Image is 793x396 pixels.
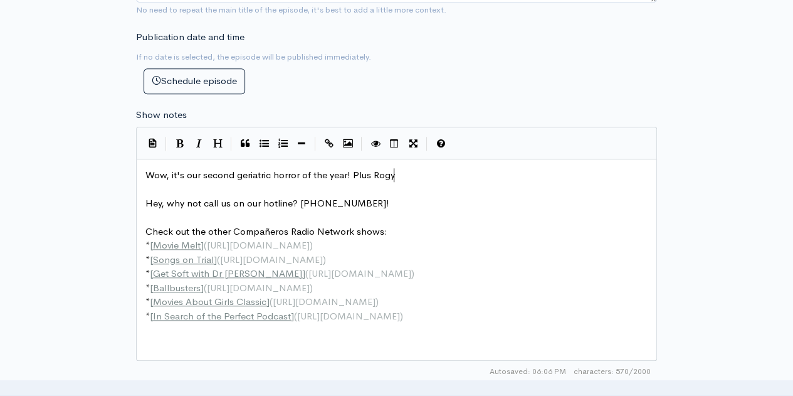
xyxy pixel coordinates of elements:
span: [ [150,310,153,322]
span: ] [214,254,217,265]
span: ( [204,239,207,251]
span: Check out the other Compañeros Radio Network shows: [145,225,387,237]
span: Autosaved: 06:06 PM [490,366,566,377]
span: ) [400,310,403,322]
span: [URL][DOMAIN_NAME] [207,239,310,251]
span: Songs on Trial [153,254,214,265]
i: | [426,137,428,151]
span: ] [201,239,204,251]
button: Heading [208,134,227,153]
span: Movies About Girls Classic [153,296,266,308]
span: [ [150,282,153,294]
span: ( [270,296,273,308]
small: No need to repeat the main title of the episode, it's best to add a little more context. [136,4,446,15]
button: Bold [171,134,189,153]
button: Toggle Side by Side [385,134,404,153]
i: | [165,137,167,151]
span: ] [201,282,204,294]
label: Publication date and time [136,30,244,45]
span: ) [310,282,313,294]
span: ) [310,239,313,251]
span: [ [150,254,153,265]
button: Create Link [320,134,339,153]
button: Insert Horizontal Line [292,134,311,153]
button: Insert Image [339,134,357,153]
button: Schedule episode [144,68,245,94]
button: Italic [189,134,208,153]
span: ( [217,254,220,265]
span: Ballbusters [153,282,201,294]
span: [ [150,239,153,251]
i: | [231,137,232,151]
span: ( [204,282,207,294]
span: 570/2000 [574,366,651,377]
i: | [361,137,362,151]
button: Markdown Guide [431,134,450,153]
span: Movie Melt [153,239,201,251]
span: [ [150,267,153,279]
span: [URL][DOMAIN_NAME] [207,282,310,294]
span: ( [294,310,297,322]
small: If no date is selected, the episode will be published immediately. [136,51,371,62]
span: [URL][DOMAIN_NAME] [220,254,323,265]
span: [URL][DOMAIN_NAME] [273,296,375,308]
span: Get Soft with Dr [PERSON_NAME] [153,267,302,279]
span: In Search of the Perfect Podcast [153,310,291,322]
span: ) [323,254,326,265]
span: ) [411,267,414,279]
span: ) [375,296,379,308]
span: [ [150,296,153,308]
button: Toggle Fullscreen [404,134,423,153]
span: ] [291,310,294,322]
button: Quote [236,134,255,153]
span: ( [305,267,308,279]
span: [URL][DOMAIN_NAME] [297,310,400,322]
button: Insert Show Notes Template [143,133,162,152]
span: Wow, it's our second geriatric horror of the year! Plus Rogy [145,169,395,181]
i: | [315,137,316,151]
span: [URL][DOMAIN_NAME] [308,267,411,279]
span: ] [302,267,305,279]
label: Show notes [136,108,187,122]
span: ] [266,296,270,308]
button: Generic List [255,134,273,153]
span: Hey, why not call us on our hotline? [PHONE_NUMBER]! [145,197,389,209]
button: Toggle Preview [366,134,385,153]
button: Numbered List [273,134,292,153]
